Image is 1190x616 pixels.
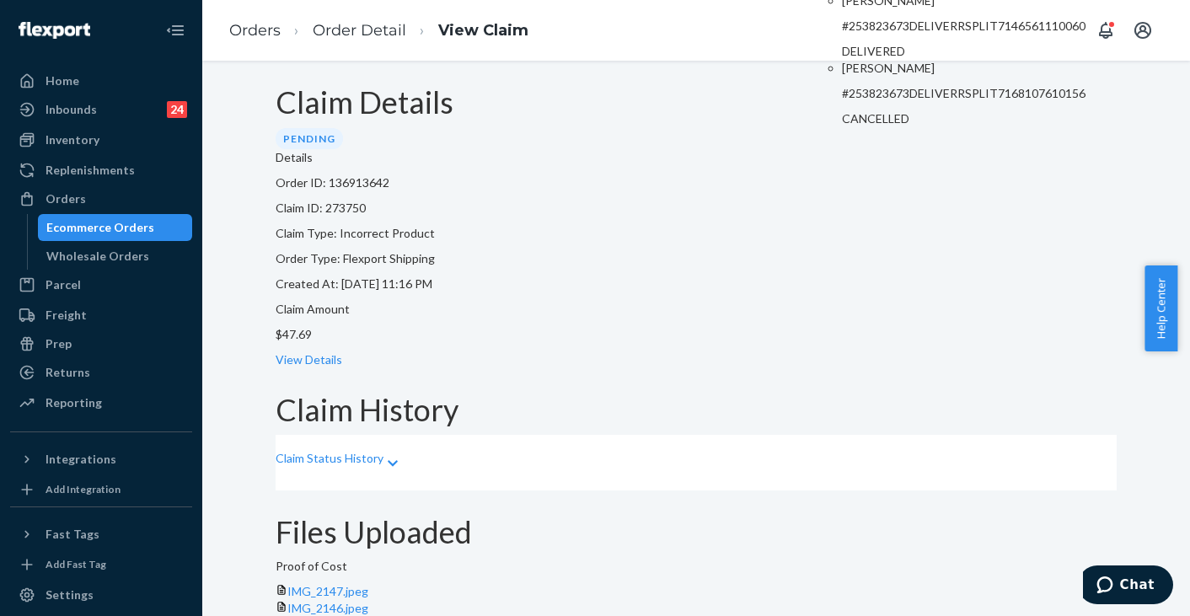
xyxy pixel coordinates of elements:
[46,307,87,324] div: Freight
[1089,13,1123,47] button: Open notifications
[276,225,1117,242] p: Claim Type: Incorrect Product
[46,101,97,118] div: Inbounds
[46,482,121,496] div: Add Integration
[19,22,90,39] img: Flexport logo
[10,330,192,357] a: Prep
[276,326,1117,343] p: $47.69
[10,185,192,212] a: Orders
[313,21,406,40] a: Order Detail
[10,479,192,500] a: Add Integration
[10,446,192,473] button: Integrations
[38,214,193,241] a: Ecommerce Orders
[46,335,72,352] div: Prep
[10,359,192,386] a: Returns
[1083,565,1173,608] iframe: Opens a widget where you can chat to one of our agents
[276,558,1117,575] p: Proof of Cost
[842,85,1085,102] p: #253823673DELIVERRSPLIT7168107610156
[1126,13,1160,47] button: Open account menu
[46,248,149,265] div: Wholesale Orders
[229,21,281,40] a: Orders
[46,587,94,603] div: Settings
[10,389,192,416] a: Reporting
[842,60,1085,77] p: [PERSON_NAME]
[46,364,90,381] div: Returns
[10,126,192,153] a: Inventory
[10,521,192,548] button: Fast Tags
[38,243,193,270] a: Wholesale Orders
[46,557,106,571] div: Add Fast Tag
[46,72,79,89] div: Home
[276,394,1117,427] h1: Claim History
[276,301,1117,318] p: Claim Amount
[842,110,1085,127] div: CANCELLED
[276,450,383,467] p: Claim Status History
[46,394,102,411] div: Reporting
[46,190,86,207] div: Orders
[10,302,192,329] a: Freight
[276,516,1117,549] h1: Files Uploaded
[10,67,192,94] a: Home
[276,250,1117,267] p: Order Type: Flexport Shipping
[46,162,135,179] div: Replenishments
[1144,265,1177,351] button: Help Center
[842,18,1085,35] p: #253823673DELIVERRSPLIT7146561110060
[46,451,116,468] div: Integrations
[438,21,528,40] a: View Claim
[46,219,154,236] div: Ecommerce Orders
[842,43,1085,60] div: DELIVERED
[158,13,192,47] button: Close Navigation
[287,601,368,615] a: IMG_2146.jpeg
[46,526,99,543] div: Fast Tags
[46,276,81,293] div: Parcel
[216,6,542,56] ol: breadcrumbs
[10,96,192,123] a: Inbounds24
[276,174,1117,191] p: Order ID: 136913642
[167,101,187,118] div: 24
[10,581,192,608] a: Settings
[276,149,1117,166] p: Details
[46,131,99,148] div: Inventory
[276,276,1117,292] p: Created At: [DATE] 11:16 PM
[276,352,342,367] a: View Details
[287,584,368,598] a: IMG_2147.jpeg
[276,200,1117,217] p: Claim ID: 273750
[10,157,192,184] a: Replenishments
[276,86,1117,120] h1: Claim Details
[10,554,192,575] a: Add Fast Tag
[10,271,192,298] a: Parcel
[276,128,343,149] div: Pending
